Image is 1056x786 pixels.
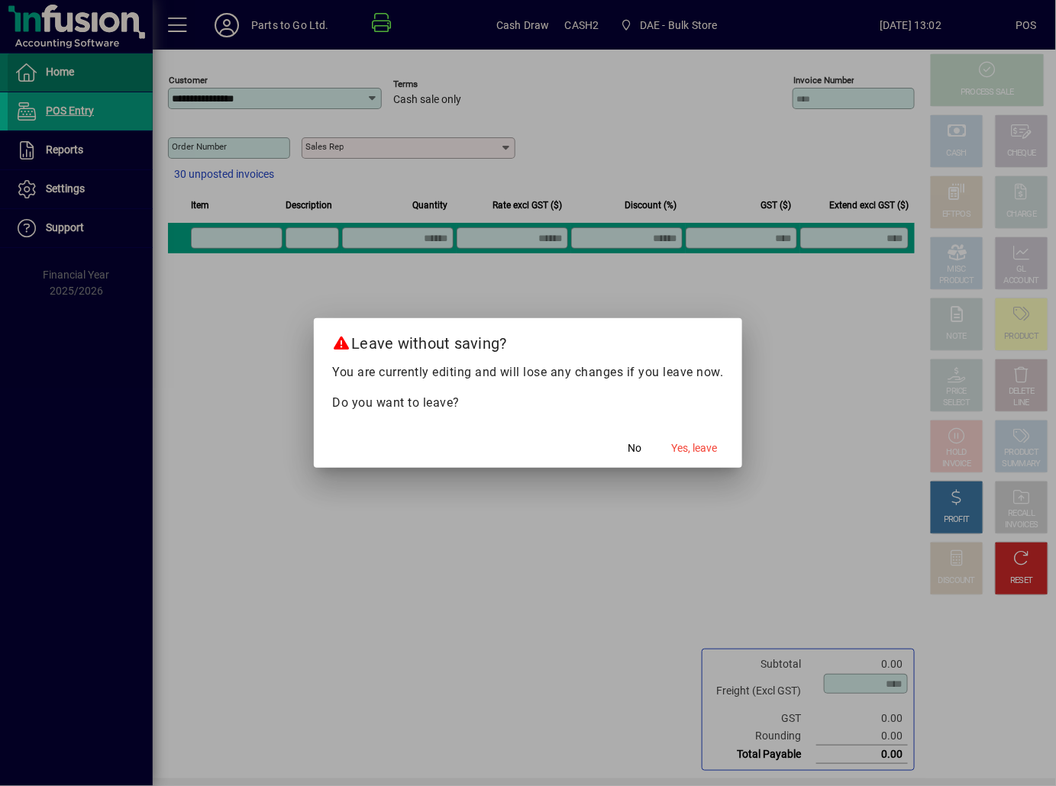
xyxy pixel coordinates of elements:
h2: Leave without saving? [314,318,742,362]
p: You are currently editing and will lose any changes if you leave now. [332,363,724,382]
p: Do you want to leave? [332,394,724,412]
span: Yes, leave [672,440,718,456]
span: No [628,440,642,456]
button: No [611,434,660,462]
button: Yes, leave [666,434,724,462]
